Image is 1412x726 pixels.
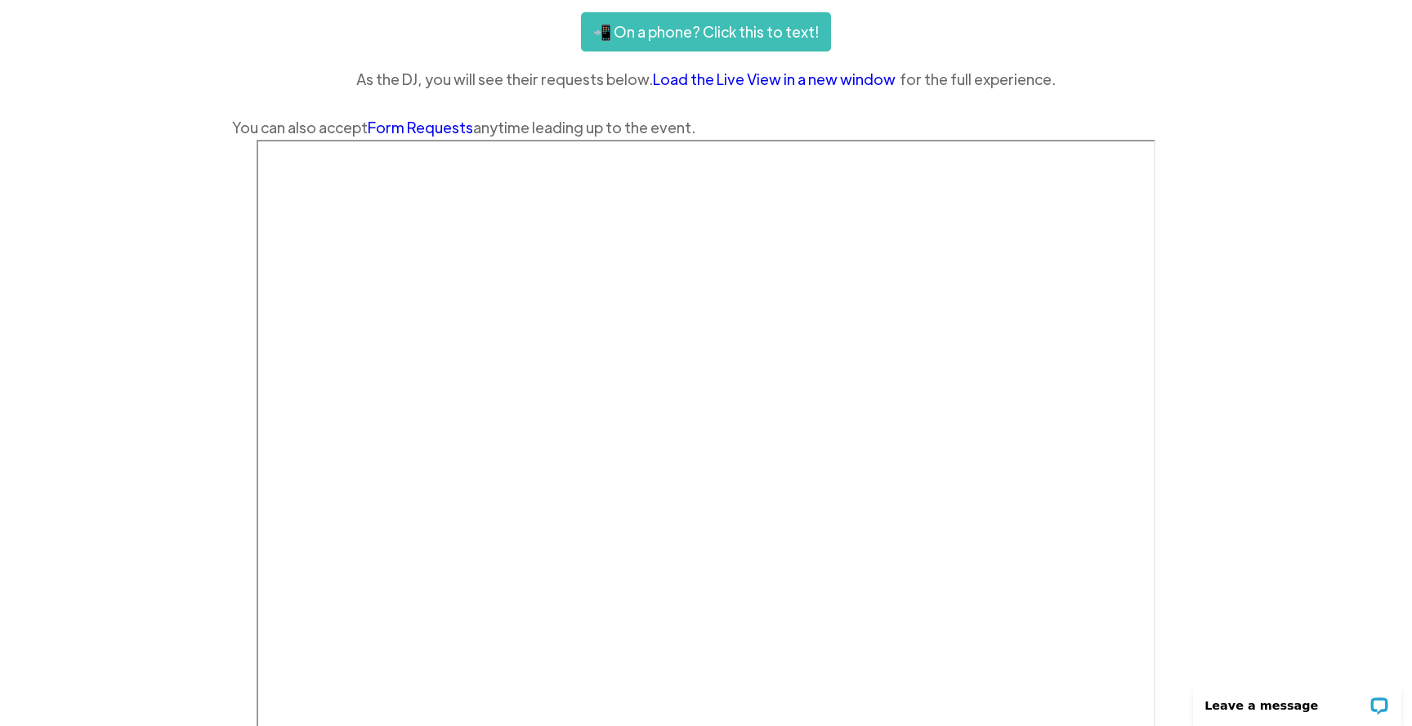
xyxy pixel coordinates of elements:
[368,118,473,137] a: Form Requests
[1182,674,1412,726] iframe: LiveChat chat widget
[232,115,1180,140] div: You can also accept anytime leading up to the event.
[653,67,900,92] a: Load the Live View in a new window
[581,12,831,52] a: 📲 On a phone? Click this to text!
[232,67,1180,92] div: As the DJ, you will see their requests below. for the full experience.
